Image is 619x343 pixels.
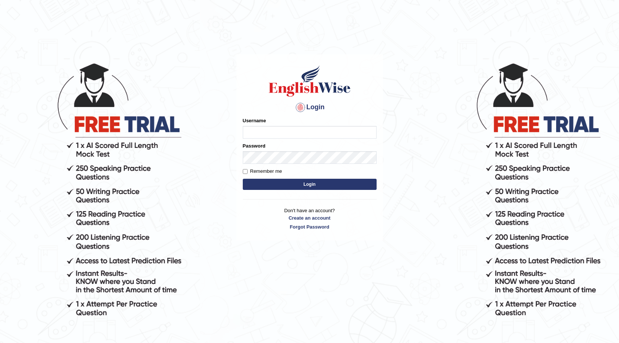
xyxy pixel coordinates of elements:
[243,169,248,174] input: Remember me
[243,223,377,230] a: Forgot Password
[243,101,377,113] h4: Login
[267,64,352,98] img: Logo of English Wise sign in for intelligent practice with AI
[243,179,377,190] button: Login
[243,117,266,124] label: Username
[243,207,377,230] p: Don't have an account?
[243,142,265,149] label: Password
[243,214,377,221] a: Create an account
[243,168,282,175] label: Remember me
